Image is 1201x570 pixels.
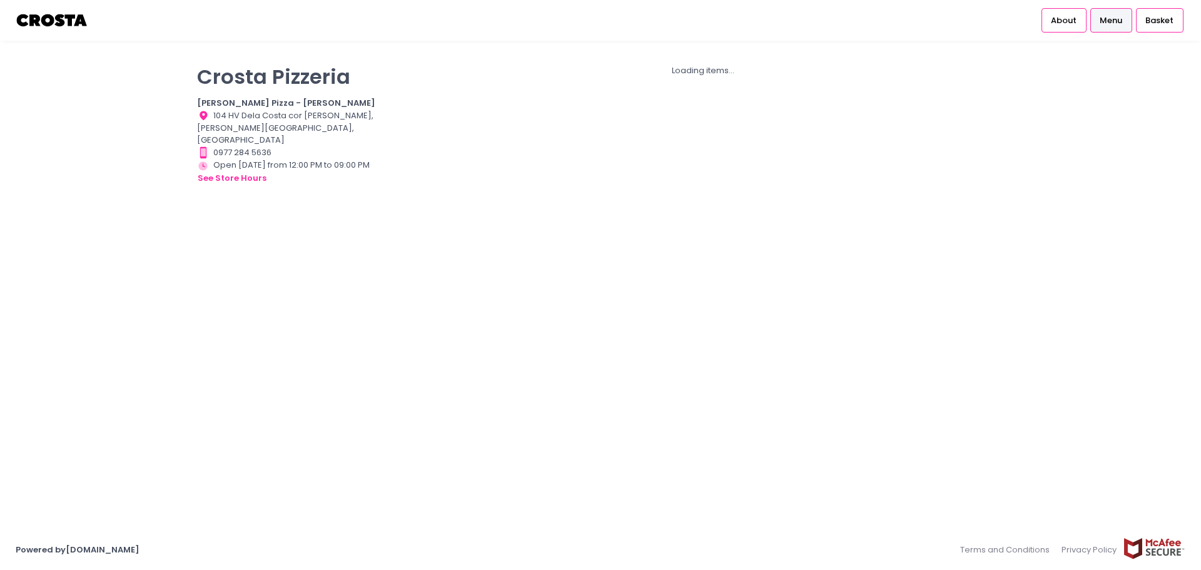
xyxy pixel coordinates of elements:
[16,9,89,31] img: logo
[197,64,387,89] p: Crosta Pizzeria
[197,97,375,109] b: [PERSON_NAME] Pizza - [PERSON_NAME]
[1100,14,1122,27] span: Menu
[1090,8,1132,32] a: Menu
[16,544,139,556] a: Powered by[DOMAIN_NAME]
[1056,537,1123,562] a: Privacy Policy
[1041,8,1087,32] a: About
[197,171,267,185] button: see store hours
[960,537,1056,562] a: Terms and Conditions
[1123,537,1185,559] img: mcafee-secure
[1145,14,1173,27] span: Basket
[1051,14,1077,27] span: About
[197,159,387,185] div: Open [DATE] from 12:00 PM to 09:00 PM
[197,109,387,146] div: 104 HV Dela Costa cor [PERSON_NAME], [PERSON_NAME][GEOGRAPHIC_DATA], [GEOGRAPHIC_DATA]
[403,64,1004,77] div: Loading items...
[197,146,387,159] div: 0977 284 5636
